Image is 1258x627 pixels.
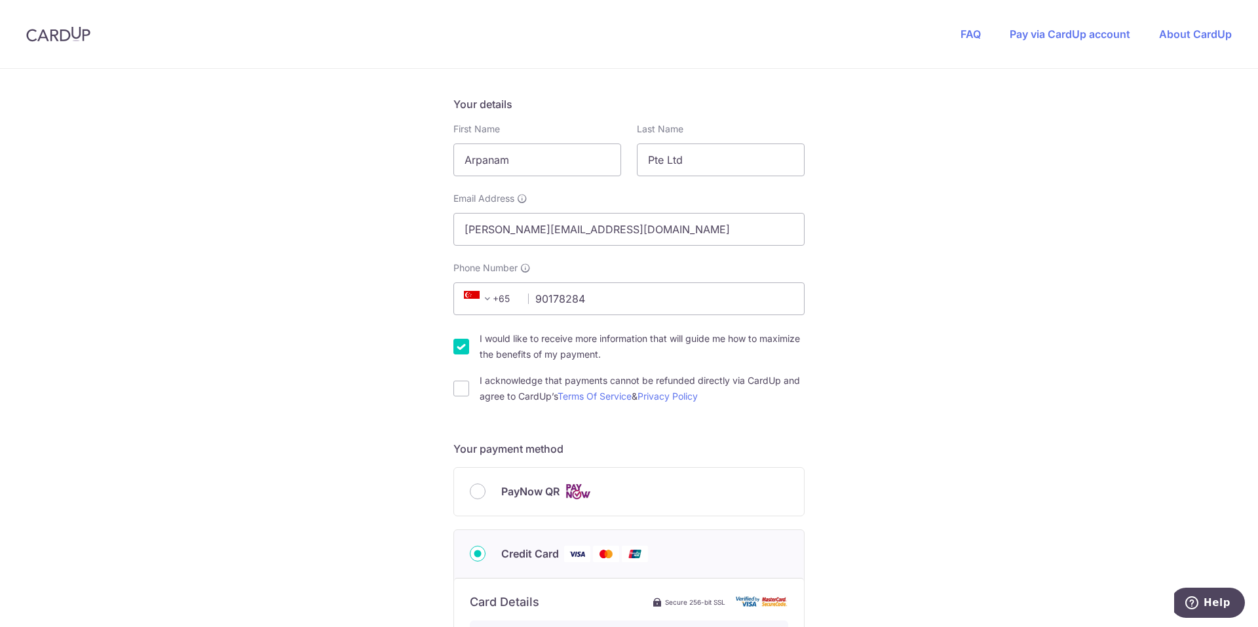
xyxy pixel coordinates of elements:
input: First name [453,143,621,176]
img: Mastercard [593,546,619,562]
label: I acknowledge that payments cannot be refunded directly via CardUp and agree to CardUp’s & [480,373,805,404]
a: Pay via CardUp account [1010,28,1130,41]
img: Union Pay [622,546,648,562]
label: Last Name [637,123,683,136]
div: Credit Card Visa Mastercard Union Pay [470,546,788,562]
span: Credit Card [501,546,559,561]
span: Email Address [453,192,514,205]
div: PayNow QR Cards logo [470,484,788,500]
span: Phone Number [453,261,518,275]
iframe: Opens a widget where you can find more information [1174,588,1245,620]
a: FAQ [961,28,981,41]
a: Terms Of Service [558,390,632,402]
span: Secure 256-bit SSL [665,597,725,607]
label: First Name [453,123,500,136]
label: I would like to receive more information that will guide me how to maximize the benefits of my pa... [480,331,805,362]
span: +65 [460,291,519,307]
img: card secure [736,596,788,607]
h5: Your details [453,96,805,112]
input: Last name [637,143,805,176]
a: About CardUp [1159,28,1232,41]
img: Cards logo [565,484,591,500]
span: +65 [464,291,495,307]
h5: Your payment method [453,441,805,457]
span: PayNow QR [501,484,560,499]
h6: Card Details [470,594,539,610]
img: CardUp [26,26,90,42]
a: Privacy Policy [638,390,698,402]
img: Visa [564,546,590,562]
input: Email address [453,213,805,246]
